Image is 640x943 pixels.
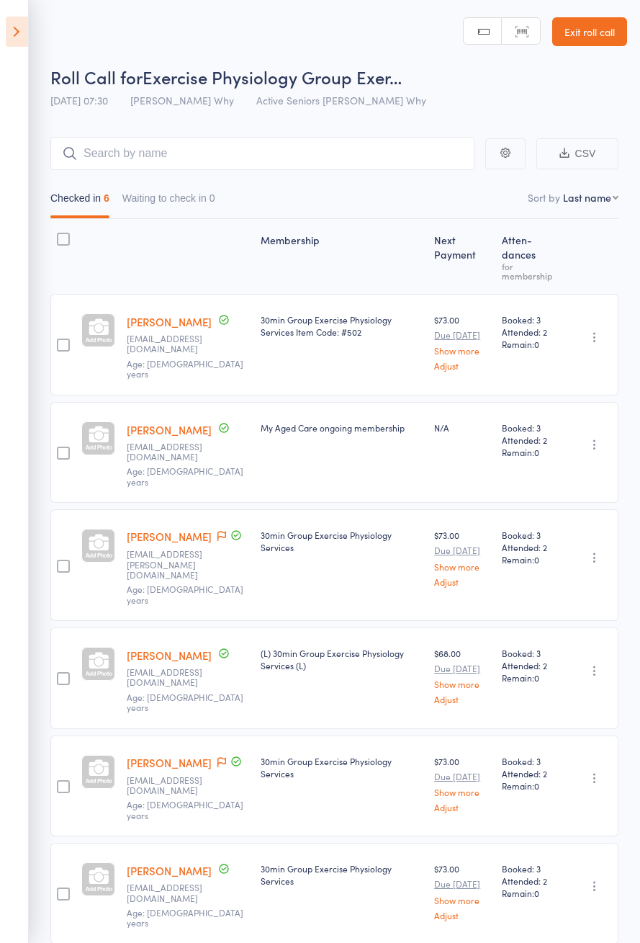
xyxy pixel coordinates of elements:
[563,190,611,205] div: Last name
[127,465,243,487] span: Age: [DEMOGRAPHIC_DATA] years
[434,529,490,586] div: $73.00
[127,882,220,903] small: gbwaterhouse@outlook.com
[434,313,490,370] div: $73.00
[502,887,560,899] span: Remain:
[502,421,560,434] span: Booked: 3
[552,17,627,46] a: Exit roll call
[434,879,490,889] small: Due [DATE]
[534,671,539,684] span: 0
[104,192,109,204] div: 6
[434,330,490,340] small: Due [DATE]
[127,798,243,821] span: Age: [DEMOGRAPHIC_DATA] years
[428,225,495,287] div: Next Payment
[434,772,490,782] small: Due [DATE]
[127,549,220,580] small: gillian.mcgurk@gmail.com
[502,659,560,671] span: Attended: 2
[127,775,220,796] small: leoneray8@bigpond.com
[434,545,490,555] small: Due [DATE]
[127,529,212,544] a: [PERSON_NAME]
[534,779,539,792] span: 0
[261,529,423,553] div: 30min Group Exercise Physiology Services
[127,442,220,462] small: mez_espo@hotmail.com
[127,583,243,605] span: Age: [DEMOGRAPHIC_DATA] years
[502,553,560,566] span: Remain:
[502,875,560,887] span: Attended: 2
[434,862,490,919] div: $73.00
[502,541,560,553] span: Attended: 2
[434,663,490,674] small: Due [DATE]
[127,314,212,329] a: [PERSON_NAME]
[502,779,560,792] span: Remain:
[127,667,220,688] small: henkmossel1@gmail.com
[261,313,423,338] div: 30min Group Exercise Physiology Services Item Code: #502
[502,326,560,338] span: Attended: 2
[434,421,490,434] div: N/A
[534,338,539,350] span: 0
[502,862,560,875] span: Booked: 3
[536,138,618,169] button: CSV
[502,313,560,326] span: Booked: 3
[434,694,490,704] a: Adjust
[261,862,423,887] div: 30min Group Exercise Physiology Services
[127,863,212,878] a: [PERSON_NAME]
[502,262,560,280] div: for membership
[434,361,490,370] a: Adjust
[434,895,490,905] a: Show more
[261,647,423,671] div: (L) 30min Group Exercise Physiology Services (L)
[502,767,560,779] span: Attended: 2
[434,562,490,571] a: Show more
[261,421,423,434] div: My Aged Care ongoing membership
[127,357,243,380] span: Age: [DEMOGRAPHIC_DATA] years
[50,65,143,89] span: Roll Call for
[502,671,560,684] span: Remain:
[127,906,243,929] span: Age: [DEMOGRAPHIC_DATA] years
[434,647,490,704] div: $68.00
[534,887,539,899] span: 0
[122,185,215,218] button: Waiting to check in0
[434,346,490,355] a: Show more
[261,755,423,779] div: 30min Group Exercise Physiology Services
[534,553,539,566] span: 0
[50,137,474,170] input: Search by name
[434,755,490,812] div: $73.00
[209,192,215,204] div: 0
[534,446,539,458] span: 0
[143,65,402,89] span: Exercise Physiology Group Exer…
[502,338,560,350] span: Remain:
[127,691,243,713] span: Age: [DEMOGRAPHIC_DATA] years
[434,679,490,689] a: Show more
[130,93,234,107] span: [PERSON_NAME] Why
[434,911,490,920] a: Adjust
[50,93,108,107] span: [DATE] 07:30
[50,185,109,218] button: Checked in6
[528,190,560,205] label: Sort by
[502,529,560,541] span: Booked: 3
[496,225,566,287] div: Atten­dances
[434,803,490,812] a: Adjust
[256,93,426,107] span: Active Seniors [PERSON_NAME] Why
[127,648,212,663] a: [PERSON_NAME]
[502,647,560,659] span: Booked: 3
[502,446,560,458] span: Remain:
[127,334,220,354] small: helendj@bigpond.net.au
[127,422,212,437] a: [PERSON_NAME]
[127,755,212,770] a: [PERSON_NAME]
[502,755,560,767] span: Booked: 3
[434,787,490,797] a: Show more
[255,225,428,287] div: Membership
[434,577,490,586] a: Adjust
[502,434,560,446] span: Attended: 2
